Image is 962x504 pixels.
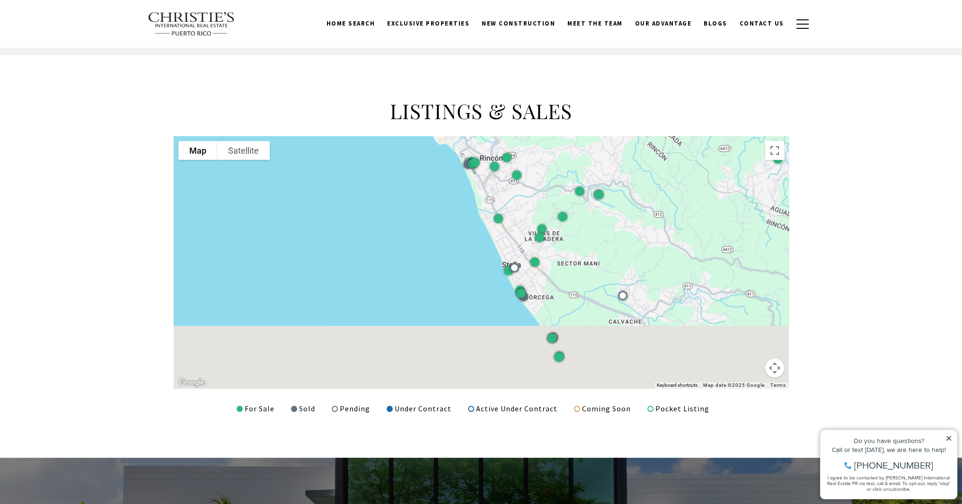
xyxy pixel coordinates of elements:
[381,15,476,33] a: Exclusive Properties
[291,403,315,415] div: Sold
[10,21,137,28] div: Do you have questions?
[574,403,631,415] div: Coming Soon
[704,19,727,27] span: Blogs
[12,58,135,76] span: I agree to be contacted by [PERSON_NAME] International Real Estate PR via text, call & email. To ...
[39,44,118,54] span: [PHONE_NUMBER]
[765,358,784,377] button: Map camera controls
[482,19,555,27] span: New Construction
[387,403,451,415] div: Under Contract
[332,403,370,415] div: Pending
[733,15,790,33] a: Contact Us
[647,403,709,415] div: Pocket Listing
[320,15,381,33] a: Home Search
[657,382,697,389] button: Keyboard shortcuts
[176,376,207,389] img: Google
[10,30,137,37] div: Call or text [DATE], we are here to help!
[476,15,561,33] a: New Construction
[703,382,765,388] span: Map data ©2025 Google
[178,141,217,160] button: Show street map
[174,98,789,124] h2: LISTINGS & SALES
[629,15,698,33] a: Our Advantage
[176,376,207,389] a: Open this area in Google Maps (opens a new window)
[217,141,270,160] button: Show satellite imagery
[468,403,557,415] div: Active Under Contract
[148,12,236,36] img: Christie's International Real Estate text transparent background
[765,141,784,160] button: Toggle fullscreen view
[740,19,784,27] span: Contact Us
[561,15,629,33] a: Meet the Team
[770,382,786,388] a: Terms (opens in new tab)
[387,19,469,27] span: Exclusive Properties
[635,19,692,27] span: Our Advantage
[697,15,733,33] a: Blogs
[790,10,815,38] button: button
[237,403,274,415] div: For Sale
